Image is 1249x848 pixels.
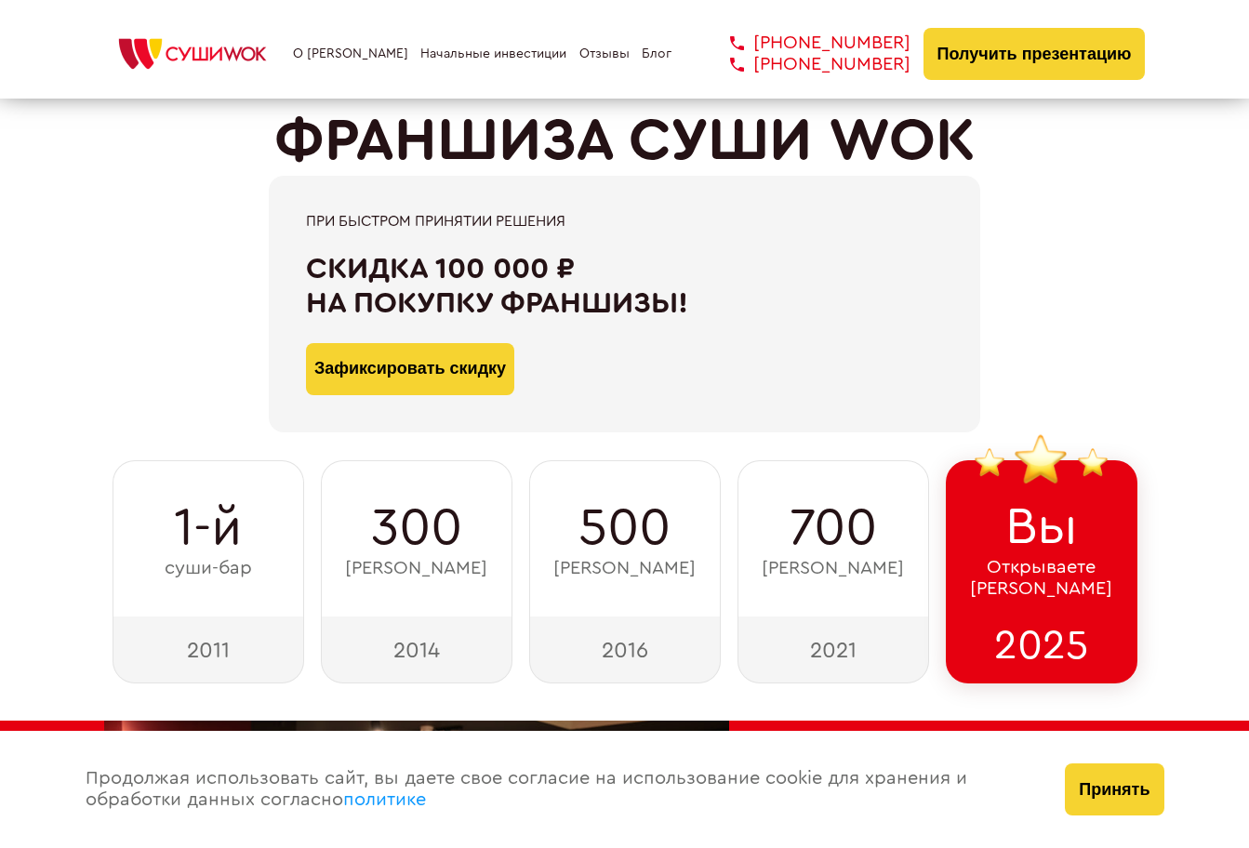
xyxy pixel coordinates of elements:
[321,616,512,683] div: 2014
[113,616,304,683] div: 2011
[762,558,904,579] span: [PERSON_NAME]
[1065,763,1163,815] button: Принять
[165,558,252,579] span: суши-бар
[578,498,671,558] span: 500
[1005,497,1078,557] span: Вы
[104,33,281,74] img: СУШИWOK
[923,28,1146,80] button: Получить презентацию
[737,616,929,683] div: 2021
[702,54,910,75] a: [PHONE_NUMBER]
[420,46,566,61] a: Начальные инвестиции
[790,498,877,558] span: 700
[970,557,1112,600] span: Открываете [PERSON_NAME]
[946,616,1137,683] div: 2025
[702,33,910,54] a: [PHONE_NUMBER]
[306,252,943,321] div: Скидка 100 000 ₽ на покупку франшизы!
[306,343,514,395] button: Зафиксировать скидку
[67,731,1047,848] div: Продолжая использовать сайт, вы даете свое согласие на использование cookie для хранения и обрабо...
[274,107,976,176] h1: ФРАНШИЗА СУШИ WOK
[371,498,462,558] span: 300
[293,46,408,61] a: О [PERSON_NAME]
[553,558,696,579] span: [PERSON_NAME]
[642,46,671,61] a: Блог
[345,558,487,579] span: [PERSON_NAME]
[174,498,242,558] span: 1-й
[579,46,630,61] a: Отзывы
[306,213,943,230] div: При быстром принятии решения
[343,790,426,809] a: политике
[529,616,721,683] div: 2016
